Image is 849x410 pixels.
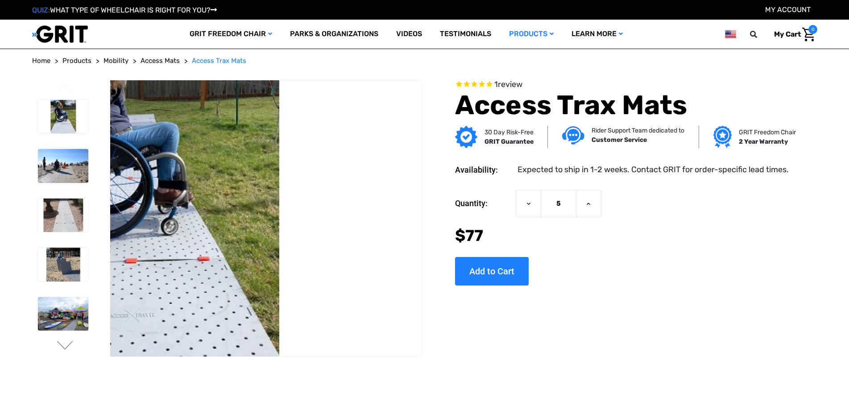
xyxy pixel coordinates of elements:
a: Cart with 0 items [767,25,817,44]
input: Search [754,25,767,44]
a: QUIZ:WHAT TYPE OF WHEELCHAIR IS RIGHT FOR YOU? [32,6,217,14]
a: GRIT Freedom Chair [181,20,281,49]
dd: Expected to ship in 1-2 weeks. Contact GRIT for order-specific lead times. [518,164,789,176]
img: Access Trax Mats [38,297,88,331]
a: Products [500,20,563,49]
span: Access Mats [141,57,180,65]
a: Home [32,56,50,66]
label: Quantity: [455,190,511,217]
img: us.png [725,29,736,40]
img: GRIT Guarantee [455,126,477,148]
p: 30 Day Risk-Free [485,128,534,137]
a: Learn More [563,20,632,49]
img: Access Trax Mats [38,100,88,134]
input: Add to Cart [455,257,529,286]
strong: 2 Year Warranty [739,138,788,145]
a: Videos [387,20,431,49]
dt: Availability: [455,164,511,176]
a: Account [765,5,811,14]
p: Rider Support Team dedicated to [592,126,684,135]
strong: GRIT Guarantee [485,138,534,145]
a: Access Mats [141,56,180,66]
span: review [498,79,522,89]
img: Access Trax Mats [38,199,88,232]
span: Home [32,57,50,65]
span: $77 [455,226,483,245]
a: Testimonials [431,20,500,49]
span: Rated 5.0 out of 5 stars 1 reviews [455,80,793,90]
img: GRIT All-Terrain Wheelchair and Mobility Equipment [32,25,88,43]
img: Access Trax Mats [38,149,88,183]
span: Mobility [104,57,128,65]
button: Go to slide 6 of 6 [56,84,75,95]
a: Parks & Organizations [281,20,387,49]
strong: Customer Service [592,136,647,144]
img: Access Trax Mats [38,248,88,282]
a: Access Trax Mats [192,56,246,66]
button: Go to slide 2 of 6 [56,341,75,352]
span: 0 [808,25,817,34]
h1: Access Trax Mats [455,89,793,121]
img: Cart [802,28,815,41]
span: QUIZ: [32,6,50,14]
span: Access Trax Mats [192,57,246,65]
a: Mobility [104,56,128,66]
p: GRIT Freedom Chair [739,128,796,137]
span: 1 reviews [494,79,522,89]
span: Products [62,57,91,65]
a: Products [62,56,91,66]
nav: Breadcrumb [32,56,817,66]
span: My Cart [774,30,801,38]
img: Grit freedom [713,126,732,148]
img: Customer service [562,126,584,145]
